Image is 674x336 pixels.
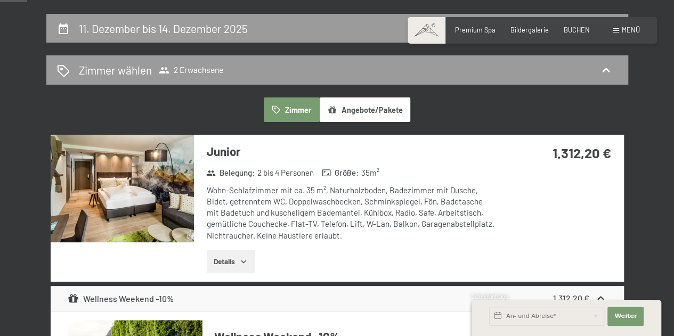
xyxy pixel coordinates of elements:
[552,144,611,161] strong: 1.312,20 €
[257,167,313,178] span: 2 bis 4 Personen
[614,312,637,321] span: Weiter
[607,307,644,326] button: Weiter
[564,26,590,34] a: BUCHEN
[207,185,495,241] div: Wohn-Schlafzimmer mit ca. 35 m², Naturholzboden, Badezimmer mit Dusche, Bidet, getrenntem WC, Dop...
[79,22,248,35] h2: 11. Dezember bis 14. Dezember 2025
[320,97,410,122] button: Angebote/Pakete
[622,26,640,34] span: Menü
[79,62,152,78] h2: Zimmer wählen
[159,65,223,76] span: 2 Erwachsene
[322,167,359,178] strong: Größe :
[206,167,255,178] strong: Belegung :
[51,135,194,242] img: mss_renderimg.php
[510,26,549,34] a: Bildergalerie
[68,292,174,305] div: Wellness Weekend -10%
[51,286,624,312] div: Wellness Weekend -10%1.312,20 €
[472,293,508,300] span: Schnellanfrage
[264,97,319,122] button: Zimmer
[207,143,495,160] h3: Junior
[455,26,496,34] a: Premium Spa
[207,250,255,273] button: Details
[361,167,379,178] span: 35 m²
